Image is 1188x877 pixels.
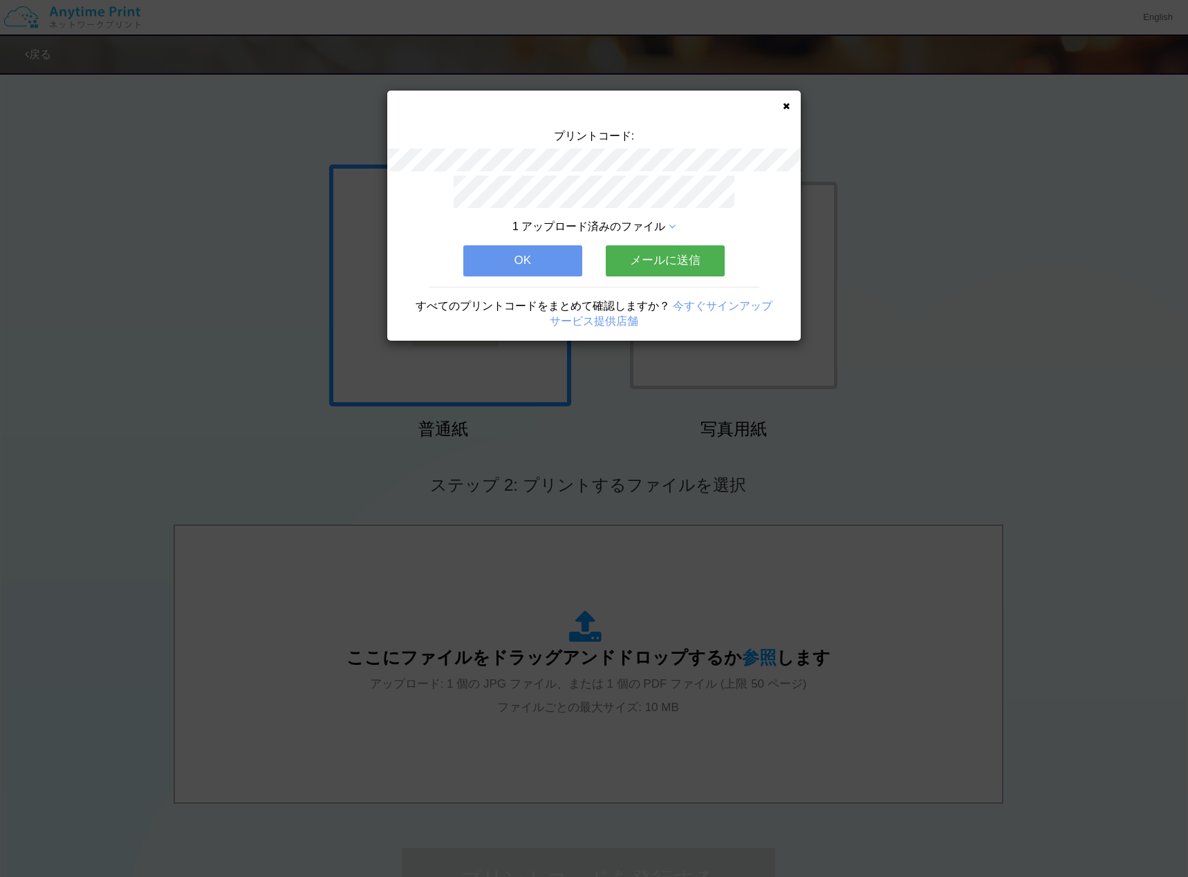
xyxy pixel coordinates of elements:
span: すべてのプリントコードをまとめて確認しますか？ [416,300,670,312]
span: プリントコード: [554,130,634,142]
button: メールに送信 [606,245,725,276]
span: 1 アップロード済みのファイル [512,220,665,232]
a: サービス提供店舗 [550,315,638,327]
button: OK [463,245,582,276]
a: 今すぐサインアップ [673,300,772,312]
